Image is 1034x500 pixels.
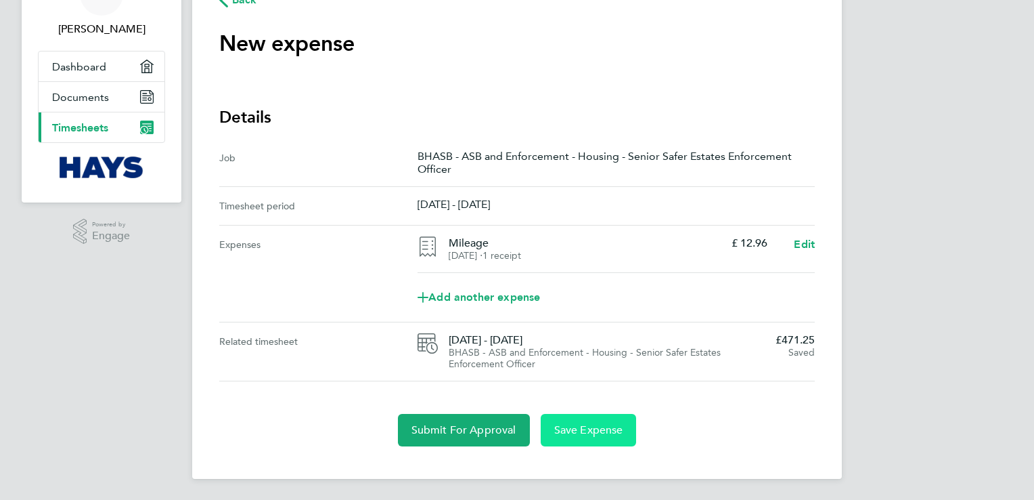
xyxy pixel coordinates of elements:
[449,250,482,262] span: [DATE] ⋅
[39,82,164,112] a: Documents
[418,284,815,311] a: Add another expense
[788,347,815,358] span: Saved
[52,121,108,134] span: Timesheets
[219,198,418,214] div: Timesheet period
[39,112,164,142] a: Timesheets
[52,91,109,104] span: Documents
[219,333,418,370] div: Related timesheet
[92,219,130,230] span: Powered by
[541,414,637,446] button: Save Expense
[732,236,767,250] p: £ 12.96
[38,157,165,178] a: Go to home page
[219,226,418,322] div: Expenses
[411,423,516,437] span: Submit For Approval
[219,150,418,175] div: Job
[418,292,540,303] span: Add another expense
[52,60,106,73] span: Dashboard
[418,198,815,211] p: [DATE] - [DATE]
[73,219,131,245] a: Powered byEngage
[794,238,815,251] span: Edit
[449,347,721,370] span: BHASB - ASB and Enforcement - Housing - Senior Safer Estates Enforcement Officer
[60,157,144,178] img: hays-logo-retina.png
[418,150,815,175] p: BHASB - ASB and Enforcement - Housing - Senior Safer Estates Enforcement Officer
[482,250,521,262] span: 1 receipt
[92,230,130,242] span: Engage
[794,236,815,253] a: Edit
[449,236,720,250] h4: Mileage
[39,51,164,81] a: Dashboard
[418,333,815,370] a: [DATE] - [DATE]BHASB - ASB and Enforcement - Housing - Senior Safer Estates Enforcement Officer£4...
[775,333,815,347] span: £471.25
[38,21,165,37] span: Aasiya Dudha
[449,333,765,347] span: [DATE] - [DATE]
[219,30,355,57] h1: New expense
[219,106,815,128] h3: Details
[398,414,530,446] button: Submit For Approval
[554,423,623,437] span: Save Expense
